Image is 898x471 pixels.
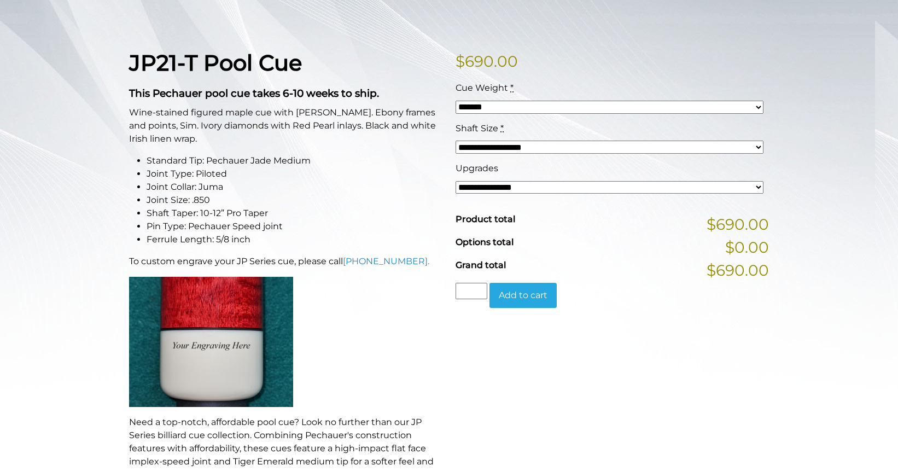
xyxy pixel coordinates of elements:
li: Joint Collar: Juma [147,181,442,194]
span: Cue Weight [456,83,508,93]
li: Ferrule Length: 5/8 inch [147,233,442,246]
p: Wine-stained figured maple cue with [PERSON_NAME]. Ebony frames and points, Sim. Ivory diamonds w... [129,106,442,146]
button: Add to cart [489,283,557,308]
li: Standard Tip: Pechauer Jade Medium [147,154,442,167]
span: Upgrades [456,163,498,173]
span: Product total [456,214,515,224]
li: Joint Size: .850 [147,194,442,207]
strong: JP21-T Pool Cue [129,49,302,76]
abbr: required [500,123,504,133]
span: $ [456,52,465,71]
span: Grand total [456,260,506,270]
li: Shaft Taper: 10-12” Pro Taper [147,207,442,220]
span: $0.00 [725,236,769,259]
img: An image of a cue butt with the words "YOUR ENGRAVING HERE". [129,277,293,407]
abbr: required [510,83,514,93]
span: $690.00 [707,213,769,236]
span: Shaft Size [456,123,498,133]
input: Product quantity [456,283,487,299]
li: Pin Type: Pechauer Speed joint [147,220,442,233]
p: To custom engrave your JP Series cue, please call [129,255,442,268]
strong: This Pechauer pool cue takes 6-10 weeks to ship. [129,87,379,100]
bdi: 690.00 [456,52,518,71]
li: Joint Type: Piloted [147,167,442,181]
span: Options total [456,237,514,247]
a: [PHONE_NUMBER]. [343,256,429,266]
span: $690.00 [707,259,769,282]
